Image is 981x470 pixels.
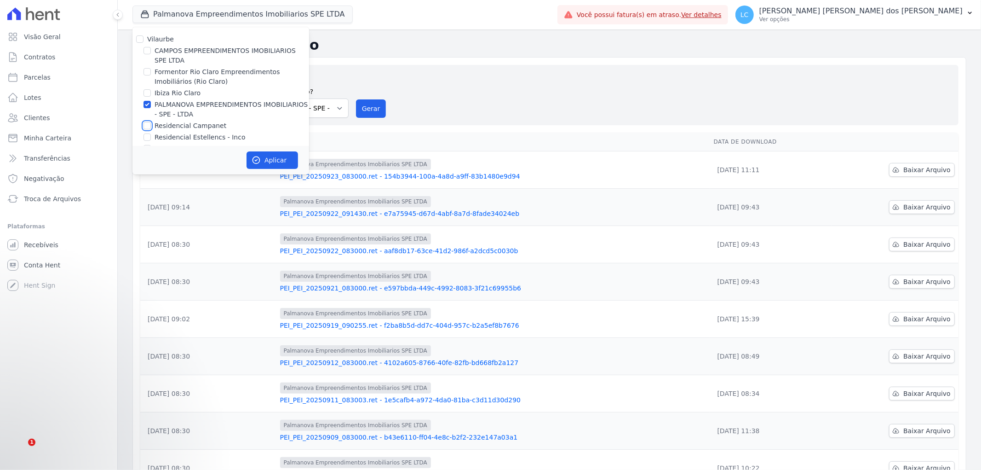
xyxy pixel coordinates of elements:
td: [DATE] 11:11 [710,151,832,189]
span: Transferências [24,154,70,163]
span: Baixar Arquivo [903,203,951,212]
a: Troca de Arquivos [4,190,114,208]
a: PEI_PEI_20250922_083000.ret - aaf8db17-63ce-41d2-986f-a2dcd5c0030b [280,246,706,255]
th: Data de Download [710,133,832,151]
span: Baixar Arquivo [903,389,951,398]
h2: Exportações de Retorno [132,37,966,53]
a: Baixar Arquivo [889,349,955,363]
a: Contratos [4,48,114,66]
a: Baixar Arquivo [889,312,955,326]
th: Arquivo [276,133,710,151]
span: Palmanova Empreendimentos Imobiliarios SPE LTDA [280,308,431,319]
a: PEI_PEI_20250909_083000.ret - b43e6110-ff04-4e8c-b2f2-232e147a03a1 [280,433,706,442]
td: [DATE] 08:30 [140,226,276,263]
a: Conta Hent [4,256,114,274]
a: PEI_PEI_20250919_090255.ret - f2ba8b5d-dd7c-404d-957c-b2a5ef8b7676 [280,321,706,330]
td: [DATE] 08:30 [140,375,276,412]
td: [DATE] 09:43 [710,226,832,263]
label: Residencial Campanet [155,121,226,131]
a: Baixar Arquivo [889,424,955,438]
td: [DATE] 08:34 [710,375,832,412]
td: [DATE] 15:39 [710,301,832,338]
span: Baixar Arquivo [903,426,951,435]
span: Parcelas [24,73,51,82]
span: Baixar Arquivo [903,352,951,361]
span: Palmanova Empreendimentos Imobiliarios SPE LTDA [280,233,431,244]
span: Negativação [24,174,64,183]
span: Conta Hent [24,261,60,270]
span: Clientes [24,113,50,122]
a: Negativação [4,169,114,188]
span: Você possui fatura(s) em atraso. [577,10,722,20]
span: Minha Carteira [24,133,71,143]
span: Recebíveis [24,240,58,250]
td: [DATE] 09:14 [140,189,276,226]
span: Contratos [24,52,55,62]
td: [DATE] 08:30 [140,338,276,375]
button: LC [PERSON_NAME] [PERSON_NAME] dos [PERSON_NAME] Ver opções [728,2,981,28]
span: Palmanova Empreendimentos Imobiliarios SPE LTDA [280,383,431,394]
button: Gerar [356,99,386,118]
label: Formentor Rio Claro Empreendimentos Imobiliários (Rio Claro) [155,67,309,87]
label: Residencial Estellencs - LBA [155,144,244,154]
a: Baixar Arquivo [889,387,955,400]
span: Palmanova Empreendimentos Imobiliarios SPE LTDA [280,196,431,207]
label: Residencial Estellencs - Inco [155,133,246,142]
a: PEI_PEI_20250921_083000.ret - e597bbda-449c-4992-8083-3f21c69955b6 [280,284,706,293]
span: Palmanova Empreendimentos Imobiliarios SPE LTDA [280,345,431,356]
a: Recebíveis [4,236,114,254]
a: Baixar Arquivo [889,163,955,177]
a: Clientes [4,109,114,127]
td: [DATE] 09:02 [140,301,276,338]
a: Baixar Arquivo [889,275,955,289]
label: Vilaurbe [147,35,174,43]
a: Lotes [4,88,114,107]
label: PALMANOVA EMPREENDIMENTOS IMOBILIARIOS - SPE - LTDA [155,100,309,119]
td: [DATE] 08:49 [710,338,832,375]
span: Visão Geral [24,32,61,41]
label: CAMPOS EMPREENDIMENTOS IMOBILIARIOS SPE LTDA [155,46,309,65]
a: Ver detalhes [681,11,722,18]
a: PEI_PEI_20250922_091430.ret - e7a75945-d67d-4abf-8a7d-8fade34024eb [280,209,706,218]
iframe: Intercom notifications mensagem [7,376,191,445]
a: PEI_PEI_20250911_083003.ret - 1e5cafb4-a972-4da0-81ba-c3d11d30d290 [280,395,706,405]
p: [PERSON_NAME] [PERSON_NAME] dos [PERSON_NAME] [759,6,963,16]
button: Palmanova Empreendimentos Imobiliarios SPE LTDA [132,6,353,23]
td: [DATE] 09:43 [710,263,832,301]
span: Lotes [24,93,41,102]
td: [DATE] 08:30 [140,263,276,301]
span: Palmanova Empreendimentos Imobiliarios SPE LTDA [280,159,431,170]
span: LC [740,12,749,18]
a: PEI_PEI_20250923_083000.ret - 154b3944-100a-4a8d-a9ff-83b1480e9d94 [280,172,706,181]
td: [DATE] 08:30 [140,412,276,450]
a: Baixar Arquivo [889,238,955,251]
a: Visão Geral [4,28,114,46]
span: Baixar Arquivo [903,277,951,286]
span: Baixar Arquivo [903,314,951,324]
a: Transferências [4,149,114,168]
td: [DATE] 09:43 [710,189,832,226]
span: Palmanova Empreendimentos Imobiliarios SPE LTDA [280,271,431,282]
a: PEI_PEI_20250912_083000.ret - 4102a605-8766-40fe-82fb-bd668fb2a127 [280,358,706,367]
span: Baixar Arquivo [903,240,951,249]
span: Troca de Arquivos [24,194,81,203]
label: Ibiza Rio Claro [155,88,201,98]
div: Plataformas [7,221,110,232]
td: [DATE] 11:38 [710,412,832,450]
a: Parcelas [4,68,114,87]
span: Palmanova Empreendimentos Imobiliarios SPE LTDA [280,457,431,468]
a: Minha Carteira [4,129,114,147]
span: 1 [28,439,35,446]
iframe: Intercom live chat [9,439,31,461]
p: Ver opções [759,16,963,23]
span: Palmanova Empreendimentos Imobiliarios SPE LTDA [280,420,431,431]
button: Aplicar [247,151,298,169]
a: Baixar Arquivo [889,200,955,214]
span: Baixar Arquivo [903,165,951,174]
